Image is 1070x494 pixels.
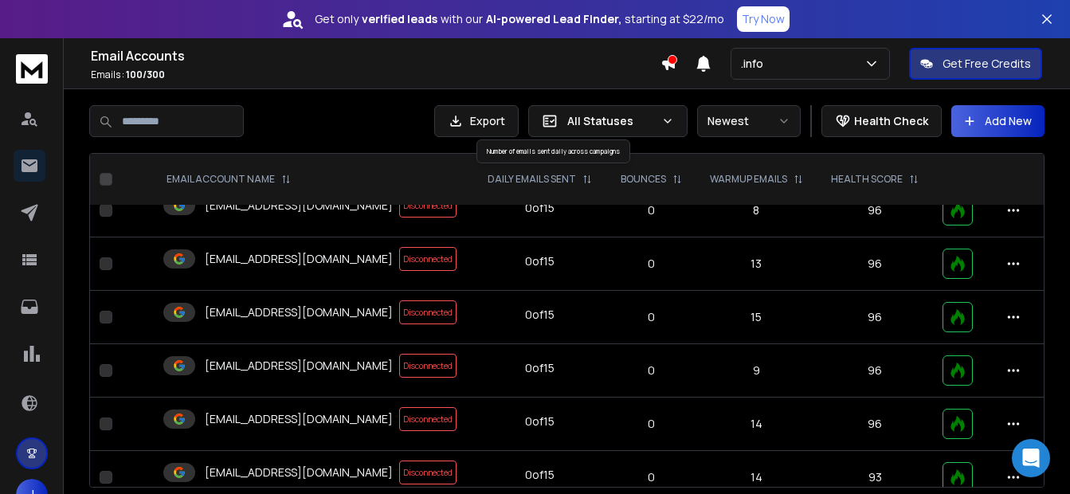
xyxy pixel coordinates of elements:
p: [EMAIL_ADDRESS][DOMAIN_NAME] [205,304,393,320]
p: [EMAIL_ADDRESS][DOMAIN_NAME] [205,251,393,267]
p: All Statuses [567,113,655,129]
div: EMAIL ACCOUNT NAME [167,173,291,186]
div: 0 of 15 [525,253,555,269]
span: Disconnected [399,354,457,378]
p: HEALTH SCORE [831,173,903,186]
td: 15 [696,291,817,344]
strong: AI-powered Lead Finder, [486,11,621,27]
p: [EMAIL_ADDRESS][DOMAIN_NAME] [205,411,393,427]
button: Add New [951,105,1045,137]
strong: verified leads [362,11,437,27]
p: Get only with our starting at $22/mo [315,11,724,27]
p: 0 [616,416,686,432]
h1: Email Accounts [91,46,660,65]
td: 96 [817,344,932,398]
td: 13 [696,237,817,291]
span: Disconnected [399,461,457,484]
td: 8 [696,184,817,237]
p: Emails : [91,69,660,81]
div: 0 of 15 [525,307,555,323]
td: 96 [817,291,932,344]
span: Disconnected [399,247,457,271]
p: [EMAIL_ADDRESS][DOMAIN_NAME] [205,358,393,374]
span: Disconnected [399,407,457,431]
button: Get Free Credits [909,48,1042,80]
td: 96 [817,398,932,451]
span: Disconnected [399,194,457,218]
img: logo [16,54,48,84]
div: Open Intercom Messenger [1012,439,1050,477]
button: Export [434,105,519,137]
td: 96 [817,184,932,237]
p: 0 [616,309,686,325]
p: [EMAIL_ADDRESS][DOMAIN_NAME] [205,198,393,214]
div: 0 of 15 [525,414,555,429]
p: 0 [616,256,686,272]
span: 100 / 300 [126,68,165,81]
button: Try Now [737,6,790,32]
p: WARMUP EMAILS [710,173,787,186]
p: [EMAIL_ADDRESS][DOMAIN_NAME] [205,465,393,480]
p: DAILY EMAILS SENT [488,173,576,186]
span: Disconnected [399,300,457,324]
td: 14 [696,398,817,451]
p: Health Check [854,113,928,129]
div: 0 of 15 [525,360,555,376]
p: .info [741,56,770,72]
button: Newest [697,105,801,137]
span: Number of emails sent daily across campaigns [487,147,620,155]
p: 0 [616,202,686,218]
p: 0 [616,469,686,485]
div: 0 of 15 [525,467,555,483]
p: 0 [616,363,686,378]
td: 96 [817,237,932,291]
p: Try Now [742,11,785,27]
p: BOUNCES [621,173,666,186]
td: 9 [696,344,817,398]
button: Health Check [821,105,942,137]
div: 0 of 15 [525,200,555,216]
p: Get Free Credits [943,56,1031,72]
